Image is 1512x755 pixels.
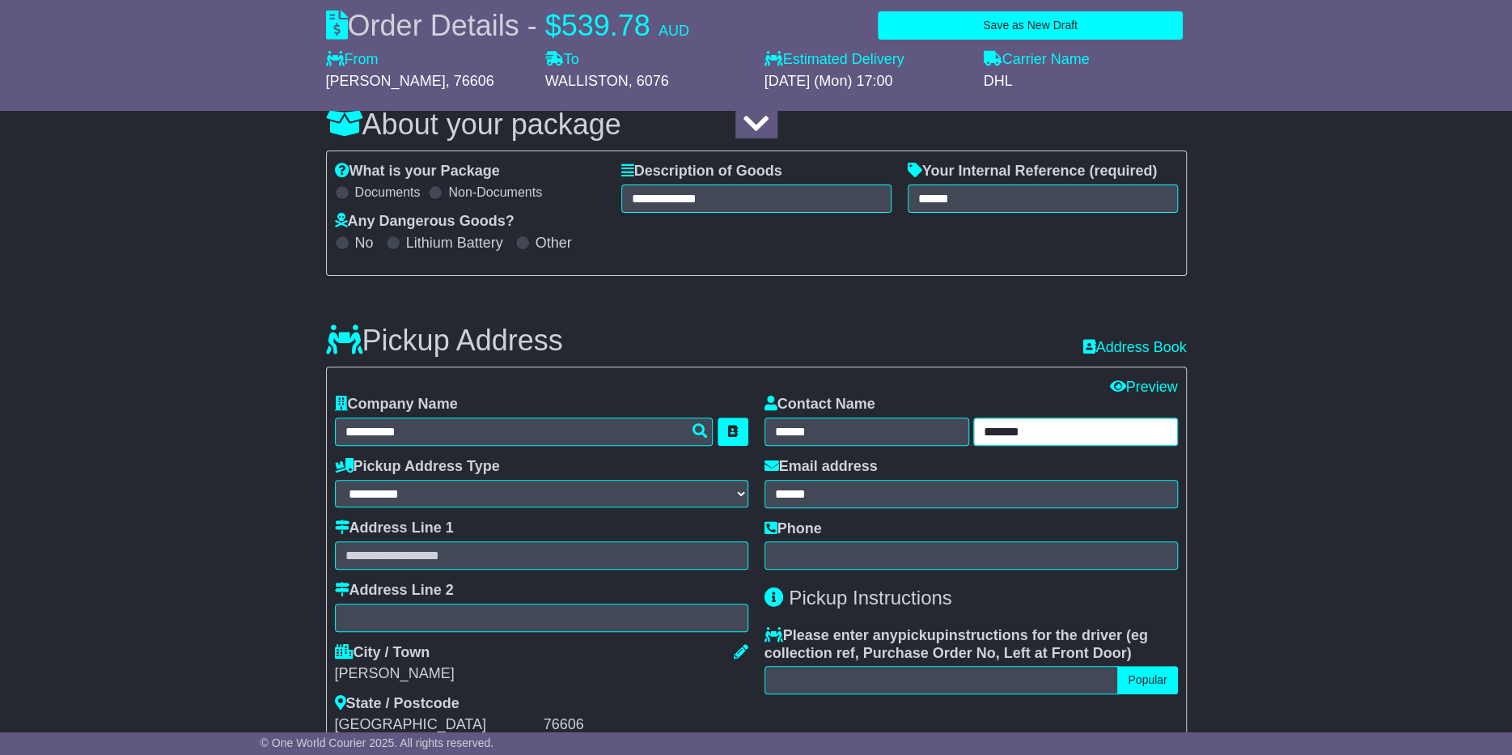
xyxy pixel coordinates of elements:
label: To [545,51,579,69]
span: Pickup Instructions [789,587,951,609]
label: Any Dangerous Goods? [335,213,515,231]
label: City / Town [335,644,430,662]
h3: About your package [326,108,1187,141]
label: Email address [764,458,878,476]
label: State / Postcode [335,695,460,713]
label: Other [536,235,572,252]
label: What is your Package [335,163,500,180]
label: Description of Goods [621,163,782,180]
div: Order Details - [326,8,689,43]
span: , 6076 [629,73,669,89]
label: Non-Documents [448,185,542,200]
label: Lithium Battery [406,235,503,252]
label: Contact Name [764,396,875,414]
button: Popular [1117,666,1177,694]
div: [GEOGRAPHIC_DATA] [335,716,540,734]
a: Address Book [1082,339,1186,357]
label: Pickup Address Type [335,458,500,476]
label: Address Line 1 [335,520,454,537]
a: Preview [1109,379,1177,395]
label: Carrier Name [984,51,1090,69]
label: Estimated Delivery [764,51,968,69]
label: From [326,51,379,69]
label: No [355,235,374,252]
span: , 76606 [446,73,494,89]
h3: Pickup Address [326,324,563,357]
label: Address Line 2 [335,582,454,600]
span: eg collection ref, Purchase Order No, Left at Front Door [764,627,1148,661]
span: $ [545,9,561,42]
label: Please enter any instructions for the driver ( ) [764,627,1178,662]
span: pickup [898,627,945,643]
span: WALLISTON [545,73,629,89]
label: Documents [355,185,421,200]
span: © One World Courier 2025. All rights reserved. [260,736,494,749]
div: 76606 [544,716,748,734]
label: Phone [764,520,822,538]
label: Your Internal Reference (required) [908,163,1158,180]
span: [PERSON_NAME] [326,73,446,89]
div: [DATE] (Mon) 17:00 [764,73,968,91]
div: [PERSON_NAME] [335,665,748,683]
span: AUD [659,23,689,39]
span: 539.78 [561,9,650,42]
label: Company Name [335,396,458,414]
div: DHL [984,73,1187,91]
button: Save as New Draft [878,11,1182,40]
